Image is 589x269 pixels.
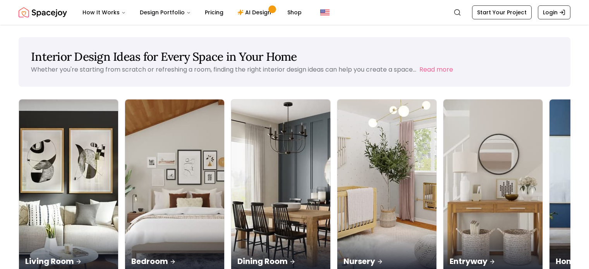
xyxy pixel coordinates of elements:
button: Read more [419,65,453,74]
img: Spacejoy Logo [19,5,67,20]
a: Shop [281,5,308,20]
p: Nursery [343,256,430,267]
a: Spacejoy [19,5,67,20]
p: Living Room [25,256,112,267]
button: Design Portfolio [134,5,197,20]
nav: Main [76,5,308,20]
a: Pricing [199,5,230,20]
p: Whether you're starting from scratch or refreshing a room, finding the right interior design idea... [31,65,416,74]
h1: Interior Design Ideas for Every Space in Your Home [31,50,558,63]
button: How It Works [76,5,132,20]
p: Entryway [450,256,536,267]
p: Bedroom [131,256,218,267]
a: Login [538,5,570,19]
img: United States [320,8,330,17]
p: Dining Room [237,256,324,267]
a: Start Your Project [472,5,532,19]
a: AI Design [231,5,280,20]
